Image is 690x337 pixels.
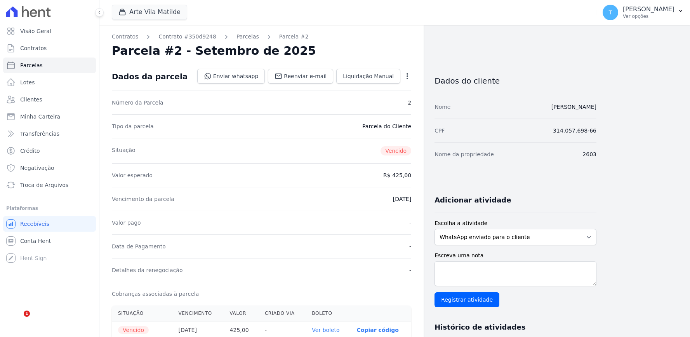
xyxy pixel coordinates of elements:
[284,72,327,80] span: Reenviar e-mail
[409,266,411,274] dd: -
[259,306,306,321] th: Criado via
[336,69,400,84] a: Liquidação Manual
[435,292,499,307] input: Registrar atividade
[20,220,49,228] span: Recebíveis
[279,33,309,41] a: Parcela #2
[362,122,411,130] dd: Parcela do Cliente
[435,103,450,111] dt: Nome
[112,44,316,58] h2: Parcela #2 - Setembro de 2025
[3,143,96,159] a: Crédito
[3,160,96,176] a: Negativação
[623,5,674,13] p: [PERSON_NAME]
[357,327,399,333] button: Copiar código
[112,33,411,41] nav: Breadcrumb
[20,147,40,155] span: Crédito
[623,13,674,19] p: Ver opções
[609,10,612,15] span: T
[3,126,96,141] a: Transferências
[112,266,183,274] dt: Detalhes da renegociação
[383,171,411,179] dd: R$ 425,00
[112,290,199,298] dt: Cobranças associadas à parcela
[112,171,153,179] dt: Valor esperado
[409,243,411,250] dd: -
[112,306,172,321] th: Situação
[20,79,35,86] span: Lotes
[112,5,187,19] button: Arte Vila Matilde
[551,104,596,110] a: [PERSON_NAME]
[172,306,224,321] th: Vencimento
[435,150,494,158] dt: Nome da propriedade
[409,219,411,227] dd: -
[112,33,138,41] a: Contratos
[3,177,96,193] a: Troca de Arquivos
[3,75,96,90] a: Lotes
[197,69,265,84] a: Enviar whatsapp
[20,181,68,189] span: Troca de Arquivos
[435,251,596,260] label: Escreva uma nota
[435,76,596,86] h3: Dados do cliente
[435,196,511,205] h3: Adicionar atividade
[112,219,141,227] dt: Valor pago
[20,113,60,120] span: Minha Carteira
[312,327,339,333] a: Ver boleto
[20,237,51,245] span: Conta Hent
[582,150,596,158] dd: 2603
[435,323,525,332] h3: Histórico de atividades
[20,61,43,69] span: Parcelas
[112,243,166,250] dt: Data de Pagamento
[3,216,96,232] a: Recebíveis
[20,44,47,52] span: Contratos
[236,33,259,41] a: Parcelas
[158,33,216,41] a: Contrato #350d9248
[118,326,149,334] span: Vencido
[20,27,51,35] span: Visão Geral
[3,92,96,107] a: Clientes
[8,311,26,329] iframe: Intercom live chat
[224,306,259,321] th: Valor
[20,96,42,103] span: Clientes
[3,109,96,124] a: Minha Carteira
[112,99,163,107] dt: Número da Parcela
[381,146,411,155] span: Vencido
[3,58,96,73] a: Parcelas
[6,204,93,213] div: Plataformas
[553,127,596,134] dd: 314.057.698-66
[435,127,445,134] dt: CPF
[112,72,188,81] div: Dados da parcela
[596,2,690,23] button: T [PERSON_NAME] Ver opções
[20,164,54,172] span: Negativação
[268,69,333,84] a: Reenviar e-mail
[435,219,596,227] label: Escolha a atividade
[3,23,96,39] a: Visão Geral
[3,233,96,249] a: Conta Hent
[112,146,136,155] dt: Situação
[112,122,154,130] dt: Tipo da parcela
[112,195,174,203] dt: Vencimento da parcela
[343,72,394,80] span: Liquidação Manual
[24,311,30,317] span: 1
[408,99,411,107] dd: 2
[20,130,59,138] span: Transferências
[393,195,411,203] dd: [DATE]
[306,306,350,321] th: Boleto
[3,40,96,56] a: Contratos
